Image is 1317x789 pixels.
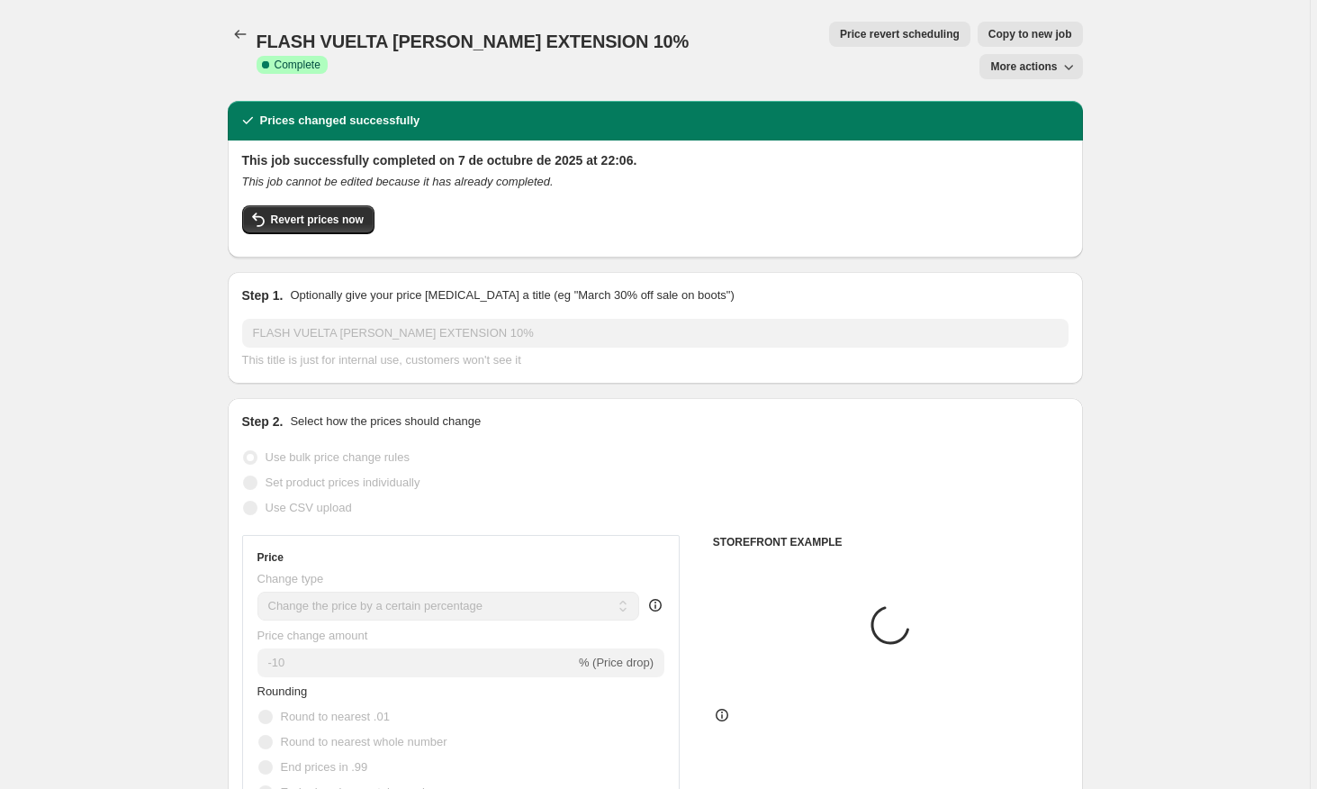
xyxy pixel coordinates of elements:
span: Rounding [257,685,308,698]
button: Price change jobs [228,22,253,47]
span: End prices in .99 [281,760,368,774]
h3: Price [257,550,284,565]
span: Revert prices now [271,213,364,227]
span: FLASH VUELTA [PERSON_NAME] EXTENSION 10% [257,32,690,51]
h6: STOREFRONT EXAMPLE [713,535,1069,549]
h2: Step 2. [242,413,284,431]
button: Price revert scheduling [829,22,970,47]
i: This job cannot be edited because it has already completed. [242,175,554,188]
p: Select how the prices should change [290,413,481,431]
span: Round to nearest whole number [281,735,447,748]
span: Price change amount [257,629,368,642]
div: help [646,596,664,614]
button: Revert prices now [242,205,374,234]
button: More actions [979,54,1082,79]
span: Complete [275,58,320,72]
h2: This job successfully completed on 7 de octubre de 2025 at 22:06. [242,151,1069,169]
button: Copy to new job [978,22,1083,47]
span: Use CSV upload [266,501,352,514]
span: Set product prices individually [266,476,420,489]
span: % (Price drop) [579,656,654,669]
input: 30% off holiday sale [242,319,1069,348]
h2: Prices changed successfully [260,112,420,130]
h2: Step 1. [242,286,284,304]
span: Use bulk price change rules [266,450,410,464]
span: Change type [257,572,324,585]
span: Price revert scheduling [840,27,960,41]
span: More actions [990,59,1057,74]
p: Optionally give your price [MEDICAL_DATA] a title (eg "March 30% off sale on boots") [290,286,734,304]
span: This title is just for internal use, customers won't see it [242,353,521,367]
input: -15 [257,648,575,677]
span: Copy to new job [988,27,1072,41]
span: Round to nearest .01 [281,710,390,723]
